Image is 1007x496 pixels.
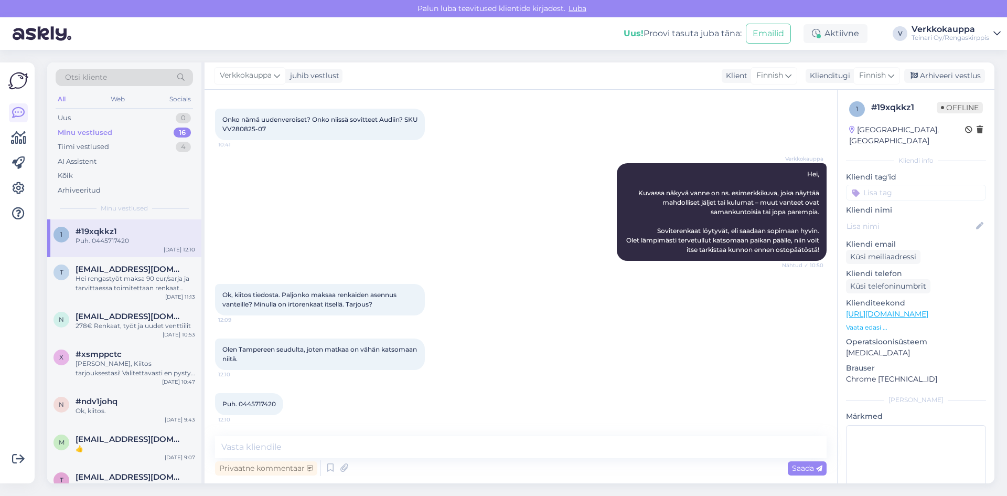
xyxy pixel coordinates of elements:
[782,261,823,269] span: Nähtud ✓ 10:50
[624,27,742,40] div: Proovi tasuta juba täna:
[162,378,195,386] div: [DATE] 10:47
[165,293,195,301] div: [DATE] 11:13
[846,279,930,293] div: Küsi telefoninumbrit
[76,227,117,236] span: #19xqkkz1
[76,312,185,321] span: nikkhinkkanen@gmail.com
[849,124,965,146] div: [GEOGRAPHIC_DATA], [GEOGRAPHIC_DATA]
[60,230,62,238] span: 1
[76,397,117,406] span: #ndv1johq
[218,416,258,424] span: 12:10
[59,438,65,446] span: m
[856,105,858,113] span: 1
[792,463,822,473] span: Saada
[286,70,339,81] div: juhib vestlust
[65,72,107,83] span: Otsi kliente
[58,128,112,138] div: Minu vestlused
[784,155,823,163] span: Verkkokauppa
[58,171,73,181] div: Kõik
[904,69,985,83] div: Arhiveeri vestlus
[937,102,983,113] span: Offline
[58,156,97,167] div: AI Assistent
[846,156,986,165] div: Kliendi info
[912,25,989,34] div: Verkkokauppa
[176,113,191,123] div: 0
[218,141,258,149] span: 10:41
[222,400,276,408] span: Puh. 0445717420
[846,363,986,374] p: Brauser
[846,309,928,319] a: [URL][DOMAIN_NAME]
[215,461,317,476] div: Privaatne kommentaar
[847,220,974,232] input: Lisa nimi
[163,331,195,339] div: [DATE] 10:53
[912,25,1001,42] a: VerkkokauppaTeinari Oy/Rengaskirppis
[218,371,258,378] span: 12:10
[626,170,821,254] span: Hei, Kuvassa näkyvä vanne on ns. esimerkkikuva, joka näyttää mahdolliset jäljet tai kulumat – muu...
[58,142,109,152] div: Tiimi vestlused
[846,172,986,183] p: Kliendi tag'id
[60,476,63,484] span: T
[846,323,986,332] p: Vaata edasi ...
[176,142,191,152] div: 4
[8,71,28,91] img: Askly Logo
[58,185,101,196] div: Arhiveeritud
[165,416,195,424] div: [DATE] 9:43
[624,28,644,38] b: Uus!
[222,345,419,363] span: Olen Tampereen seudulta, joten matkaa on vähän katsomaan niitä.
[846,250,920,264] div: Küsi meiliaadressi
[846,205,986,216] p: Kliendi nimi
[101,204,148,213] span: Minu vestlused
[846,185,986,200] input: Lisa tag
[218,316,258,324] span: 12:09
[756,70,783,81] span: Finnish
[76,359,195,378] div: [PERSON_NAME], Kiitos tarjouksestasi! Valitettavasti en pysty laskemaan hintaa 15 €/kpl tasolle —...
[222,115,419,133] span: Onko nämä uudenveroiset? Onko niissä sovitteet Audiin? SKU VV280825-07
[846,336,986,347] p: Operatsioonisüsteem
[76,350,122,359] span: #xsmppctc
[804,24,867,43] div: Aktiivne
[846,298,986,309] p: Klienditeekond
[806,70,850,81] div: Klienditugi
[893,26,907,41] div: V
[165,453,195,461] div: [DATE] 9:07
[220,70,272,81] span: Verkkokauppa
[58,113,71,123] div: Uus
[76,236,195,246] div: Puh. 0445717420
[912,34,989,42] div: Teinari Oy/Rengaskirppis
[76,406,195,416] div: Ok, kiitos.
[846,395,986,405] div: [PERSON_NAME]
[76,435,185,444] span: maija.j.hakala@gmail.com
[76,274,195,293] div: Hei rengastyöt maksa 90 eur/sarja ja tarvittaessa toimitettaan renkaat toivottu toimipisteeseen, ...
[174,128,191,138] div: 16
[164,246,195,254] div: [DATE] 12:10
[59,315,64,323] span: n
[76,472,185,482] span: Tuomothalonen@gmail.com
[56,92,68,106] div: All
[846,268,986,279] p: Kliendi telefon
[59,400,64,408] span: n
[565,4,590,13] span: Luba
[722,70,747,81] div: Klient
[859,70,886,81] span: Finnish
[109,92,127,106] div: Web
[76,444,195,453] div: 👍
[167,92,193,106] div: Socials
[76,265,185,274] span: th3r007@gmail.com
[222,291,398,308] span: Ok, kiitos tiedosta. Paljonko maksaa renkaiden asennus vanteille? Minulla on irtorenkaat itsellä....
[846,411,986,422] p: Märkmed
[871,101,937,114] div: # 19xqkkz1
[60,268,63,276] span: t
[746,24,791,44] button: Emailid
[59,353,63,361] span: x
[846,374,986,385] p: Chrome [TECHNICAL_ID]
[846,239,986,250] p: Kliendi email
[76,321,195,331] div: 278€ Renkaat, työt ja uudet venttiilit
[846,347,986,358] p: [MEDICAL_DATA]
